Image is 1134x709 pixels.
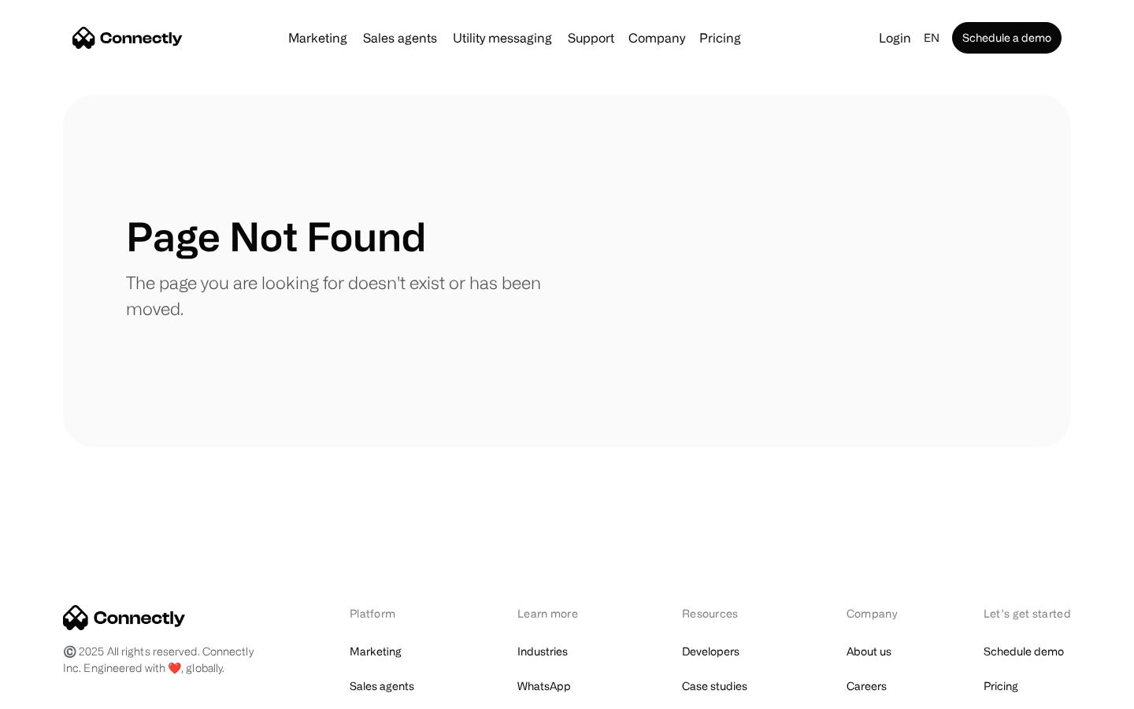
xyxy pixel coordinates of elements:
[693,32,747,44] a: Pricing
[517,605,600,622] div: Learn more
[357,32,443,44] a: Sales agents
[917,27,949,49] div: en
[31,681,94,703] ul: Language list
[628,27,685,49] div: Company
[350,605,435,622] div: Platform
[682,640,739,663] a: Developers
[561,32,621,44] a: Support
[984,640,1064,663] a: Schedule demo
[72,26,183,50] a: home
[624,27,690,49] div: Company
[447,32,558,44] a: Utility messaging
[16,680,94,703] aside: Language selected: English
[984,605,1071,622] div: Let’s get started
[682,605,765,622] div: Resources
[282,32,354,44] a: Marketing
[126,213,426,260] h1: Page Not Found
[984,675,1018,697] a: Pricing
[682,675,747,697] a: Case studies
[350,640,402,663] a: Marketing
[126,269,567,321] p: The page you are looking for doesn't exist or has been moved.
[517,640,568,663] a: Industries
[873,27,917,49] a: Login
[847,605,902,622] div: Company
[350,675,414,697] a: Sales agents
[924,27,939,49] div: en
[517,675,571,697] a: WhatsApp
[847,675,887,697] a: Careers
[847,640,891,663] a: About us
[952,22,1062,54] a: Schedule a demo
